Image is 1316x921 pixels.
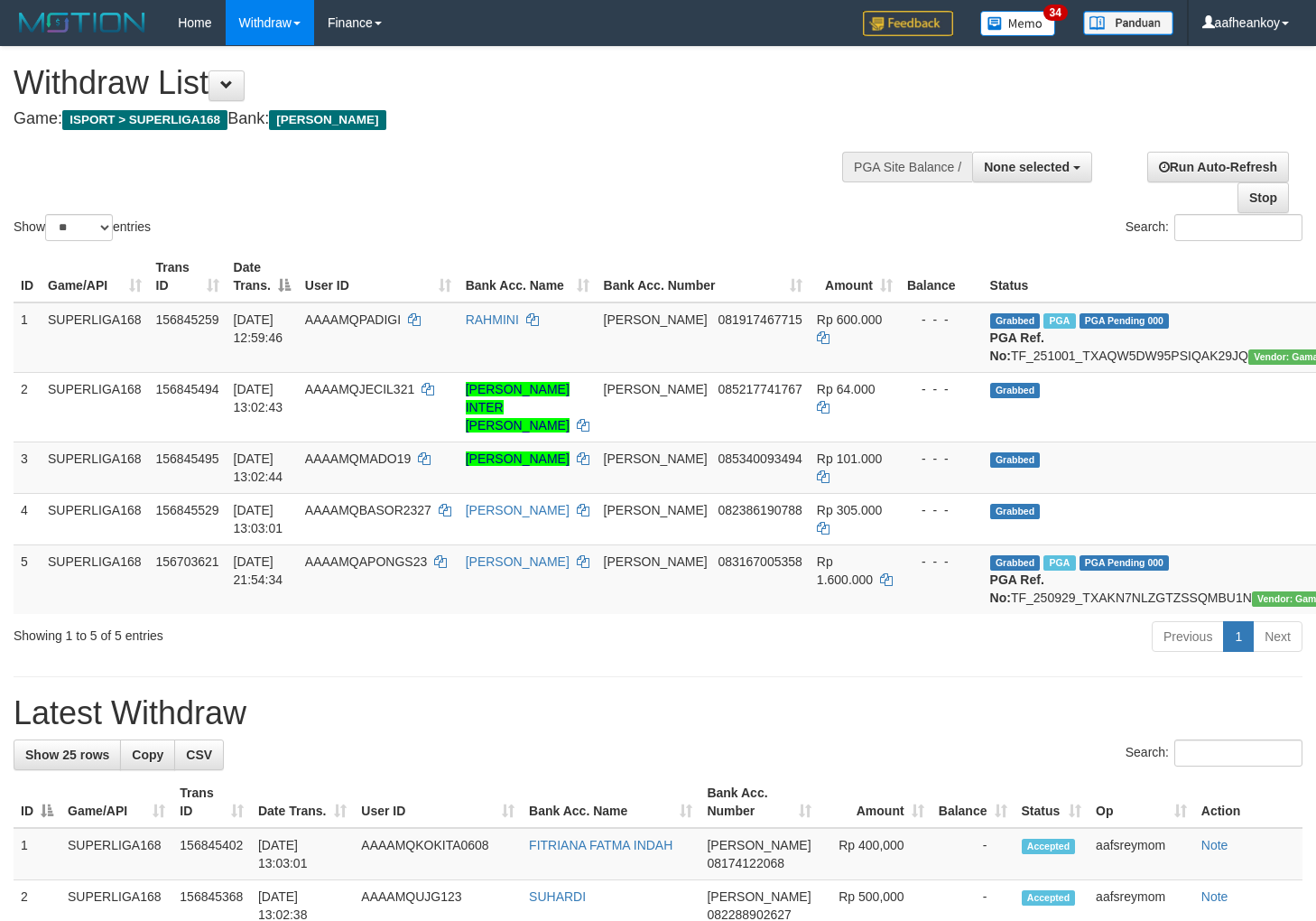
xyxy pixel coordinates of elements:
td: SUPERLIGA168 [41,372,149,442]
a: Note [1201,838,1228,852]
td: 1 [14,828,60,880]
span: Grabbed [990,383,1041,398]
a: 1 [1223,621,1254,652]
td: AAAAMQKOKITA0608 [354,828,522,880]
td: 4 [14,493,41,544]
div: - - - [907,380,976,398]
span: PGA Pending [1080,555,1170,571]
span: Rp 600.000 [817,312,882,327]
div: - - - [907,450,976,468]
span: [DATE] 13:02:44 [234,451,283,484]
td: SUPERLIGA168 [41,493,149,544]
span: [PERSON_NAME] [604,554,708,569]
span: AAAAMQJECIL321 [305,382,414,396]
a: Run Auto-Refresh [1147,152,1289,182]
a: [PERSON_NAME] [466,451,570,466]
span: [PERSON_NAME] [269,110,385,130]
a: [PERSON_NAME] [466,503,570,517]
span: 156845529 [156,503,219,517]
a: SUHARDI [529,889,586,904]
a: RAHMINI [466,312,519,327]
span: Accepted [1022,890,1076,906]
span: Copy 082386190788 to clipboard [718,503,802,517]
span: Grabbed [990,504,1041,519]
th: Amount: activate to sort column ascending [819,777,931,828]
span: [DATE] 13:03:01 [234,503,283,535]
span: Marked by aafheankoy [1043,313,1075,329]
label: Show entries [14,214,151,241]
span: None selected [984,160,1070,174]
th: Amount: activate to sort column ascending [810,251,900,302]
label: Search: [1126,740,1302,767]
td: [DATE] 13:03:01 [251,828,354,880]
th: ID: activate to sort column descending [14,777,60,828]
td: 156845402 [172,828,251,880]
img: Button%20Memo.svg [980,11,1056,36]
th: Trans ID: activate to sort column ascending [172,777,251,828]
th: Bank Acc. Number: activate to sort column ascending [700,777,818,828]
th: Bank Acc. Name: activate to sort column ascending [522,777,700,828]
a: Note [1201,889,1228,904]
span: 156703621 [156,554,219,569]
span: 156845259 [156,312,219,327]
span: 34 [1043,5,1068,21]
div: Showing 1 to 5 of 5 entries [14,619,535,645]
td: SUPERLIGA168 [41,442,149,493]
td: SUPERLIGA168 [41,544,149,614]
a: FITRIANA FATMA INDAH [529,838,672,852]
td: 2 [14,372,41,442]
span: [PERSON_NAME] [707,889,811,904]
td: SUPERLIGA168 [60,828,172,880]
th: Game/API: activate to sort column ascending [41,251,149,302]
img: MOTION_logo.png [14,9,151,36]
span: [DATE] 21:54:34 [234,554,283,587]
span: Marked by aafchhiseyha [1043,555,1075,571]
td: 1 [14,302,41,373]
th: Status: activate to sort column ascending [1015,777,1089,828]
span: [PERSON_NAME] [604,503,708,517]
span: Grabbed [990,452,1041,468]
th: ID [14,251,41,302]
span: [DATE] 13:02:43 [234,382,283,414]
div: - - - [907,553,976,571]
td: aafsreymom [1089,828,1194,880]
span: Rp 64.000 [817,382,876,396]
span: [PERSON_NAME] [707,838,811,852]
td: 3 [14,442,41,493]
th: Balance [900,251,983,302]
th: Bank Acc. Number: activate to sort column ascending [597,251,810,302]
span: Copy [132,748,163,762]
img: Feedback.jpg [863,11,953,36]
th: User ID: activate to sort column ascending [354,777,522,828]
span: Copy 083167005358 to clipboard [718,554,802,569]
span: Copy 081917467715 to clipboard [718,312,802,327]
button: None selected [972,152,1092,182]
span: Accepted [1022,839,1076,854]
span: Rp 1.600.000 [817,554,873,587]
span: AAAAMQAPONGS23 [305,554,427,569]
span: AAAAMQPADIGI [305,312,401,327]
th: Game/API: activate to sort column ascending [60,777,172,828]
td: Rp 400,000 [819,828,931,880]
h1: Withdraw List [14,65,859,101]
span: PGA Pending [1080,313,1170,329]
a: Copy [120,740,175,770]
span: AAAAMQBASOR2327 [305,503,431,517]
th: Trans ID: activate to sort column ascending [149,251,227,302]
div: PGA Site Balance / [842,152,972,182]
span: Show 25 rows [25,748,109,762]
span: Grabbed [990,313,1041,329]
a: Stop [1237,182,1289,213]
span: [PERSON_NAME] [604,451,708,466]
b: PGA Ref. No: [990,330,1044,363]
div: - - - [907,501,976,519]
a: [PERSON_NAME] [466,554,570,569]
input: Search: [1174,740,1302,767]
span: AAAAMQMADO19 [305,451,411,466]
td: 5 [14,544,41,614]
a: CSV [174,740,224,770]
span: [PERSON_NAME] [604,312,708,327]
td: - [931,828,1015,880]
span: ISPORT > SUPERLIGA168 [62,110,227,130]
th: Bank Acc. Name: activate to sort column ascending [459,251,597,302]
